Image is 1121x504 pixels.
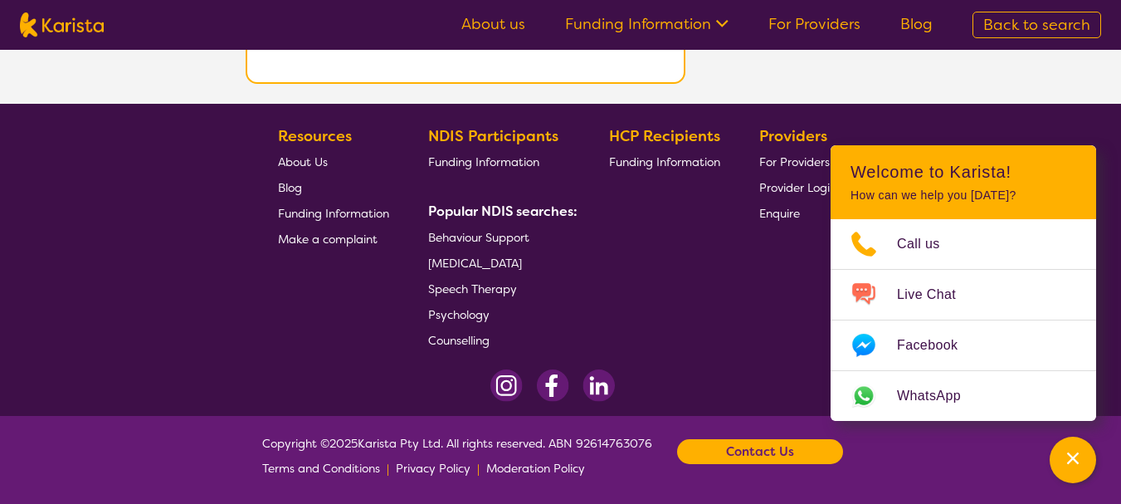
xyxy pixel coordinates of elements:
[759,174,836,200] a: Provider Login
[897,333,977,358] span: Facebook
[428,256,522,271] span: [MEDICAL_DATA]
[461,14,525,34] a: About us
[609,149,720,174] a: Funding Information
[262,461,380,476] span: Terms and Conditions
[278,200,389,226] a: Funding Information
[609,126,720,146] b: HCP Recipients
[897,282,976,307] span: Live Chat
[278,126,352,146] b: Resources
[486,456,585,481] a: Moderation Policy
[428,327,571,353] a: Counselling
[278,206,389,221] span: Funding Information
[278,154,328,169] span: About Us
[428,154,539,169] span: Funding Information
[759,206,800,221] span: Enquire
[759,180,836,195] span: Provider Login
[278,232,378,247] span: Make a complaint
[726,439,794,464] b: Contact Us
[850,188,1076,203] p: How can we help you [DATE]?
[900,14,933,34] a: Blog
[759,126,827,146] b: Providers
[768,14,860,34] a: For Providers
[582,369,615,402] img: LinkedIn
[262,456,380,481] a: Terms and Conditions
[428,307,490,322] span: Psychology
[490,369,523,402] img: Instagram
[972,12,1101,38] a: Back to search
[536,369,569,402] img: Facebook
[428,149,571,174] a: Funding Information
[428,126,558,146] b: NDIS Participants
[983,15,1090,35] span: Back to search
[428,276,571,301] a: Speech Therapy
[428,281,517,296] span: Speech Therapy
[278,180,302,195] span: Blog
[428,333,490,348] span: Counselling
[565,14,729,34] a: Funding Information
[428,230,529,245] span: Behaviour Support
[262,431,652,481] span: Copyright © 2025 Karista Pty Ltd. All rights reserved. ABN 92614763076
[831,145,1096,421] div: Channel Menu
[759,154,830,169] span: For Providers
[396,456,470,481] a: Privacy Policy
[897,232,960,257] span: Call us
[850,162,1076,182] h2: Welcome to Karista!
[278,174,389,200] a: Blog
[428,301,571,327] a: Psychology
[387,456,389,481] p: |
[428,250,571,276] a: [MEDICAL_DATA]
[428,224,571,250] a: Behaviour Support
[831,371,1096,421] a: Web link opens in a new tab.
[759,200,836,226] a: Enquire
[486,461,585,476] span: Moderation Policy
[1050,437,1096,483] button: Channel Menu
[20,12,104,37] img: Karista logo
[609,154,720,169] span: Funding Information
[897,384,981,409] span: WhatsApp
[396,461,470,476] span: Privacy Policy
[759,149,836,174] a: For Providers
[477,456,480,481] p: |
[278,149,389,174] a: About Us
[428,203,578,220] b: Popular NDIS searches:
[831,219,1096,421] ul: Choose channel
[278,226,389,252] a: Make a complaint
